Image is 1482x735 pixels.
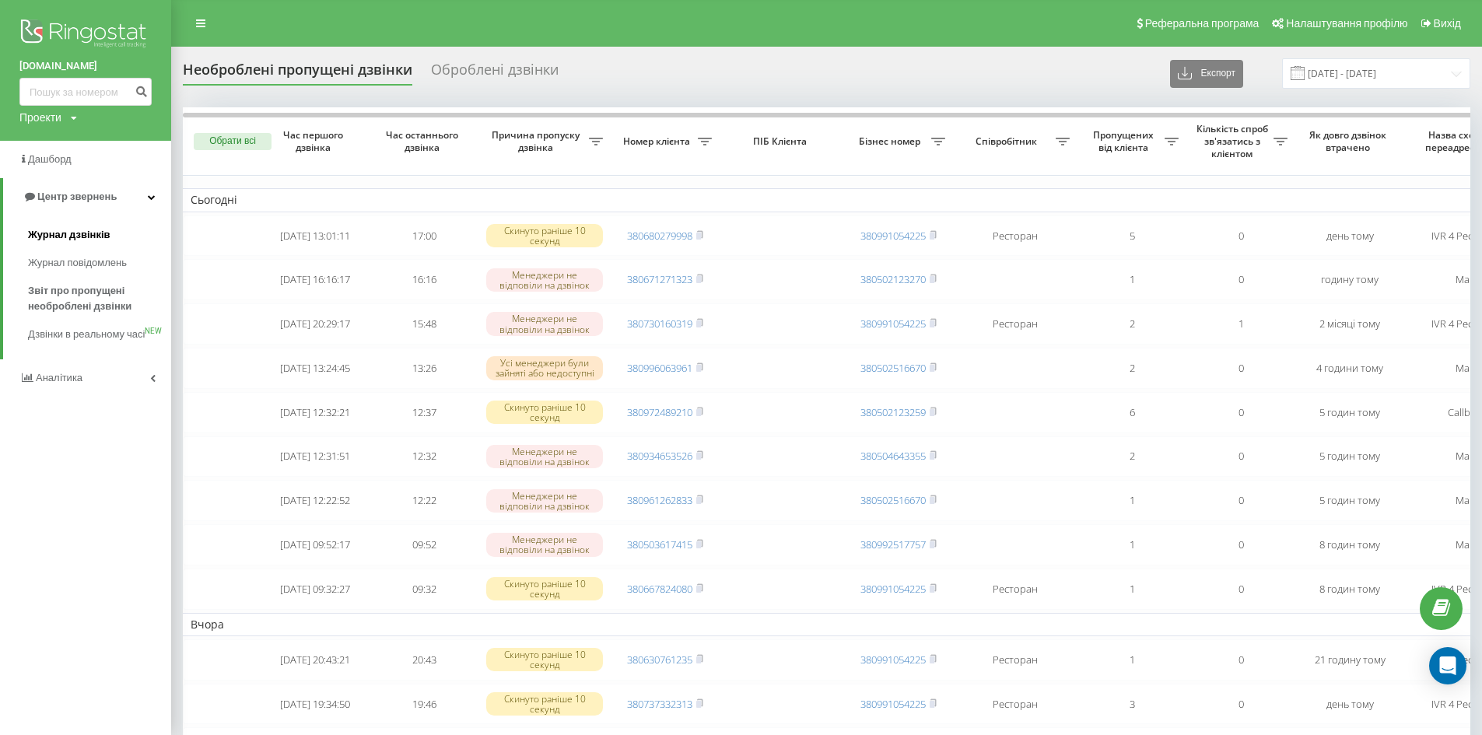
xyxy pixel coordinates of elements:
[1295,303,1404,345] td: 2 місяці тому
[1295,215,1404,257] td: день тому
[1286,17,1407,30] span: Налаштування профілю
[261,215,370,257] td: [DATE] 13:01:11
[28,221,171,249] a: Журнал дзвінків
[1308,129,1392,153] span: Як довго дзвінок втрачено
[1186,684,1295,725] td: 0
[1145,17,1260,30] span: Реферальна програма
[627,582,692,596] a: 380667824080
[370,524,478,565] td: 09:52
[370,303,478,345] td: 15:48
[1295,259,1404,300] td: годину тому
[486,577,603,600] div: Скинуто раніше 10 секунд
[953,569,1077,610] td: Ресторан
[261,480,370,521] td: [DATE] 12:22:52
[1295,392,1404,433] td: 5 годин тому
[370,639,478,681] td: 20:43
[1434,17,1461,30] span: Вихід
[1295,569,1404,610] td: 8 годин тому
[860,537,926,551] a: 380992517757
[370,480,478,521] td: 12:22
[860,653,926,667] a: 380991054225
[1295,480,1404,521] td: 5 годин тому
[261,259,370,300] td: [DATE] 16:16:17
[618,135,698,148] span: Номер клієнта
[194,133,272,150] button: Обрати всі
[28,327,145,342] span: Дзвінки в реальному часі
[860,582,926,596] a: 380991054225
[370,569,478,610] td: 09:32
[1186,569,1295,610] td: 0
[953,639,1077,681] td: Ресторан
[1077,348,1186,389] td: 2
[1186,639,1295,681] td: 0
[1077,639,1186,681] td: 1
[1077,392,1186,433] td: 6
[733,135,831,148] span: ПІБ Клієнта
[1186,259,1295,300] td: 0
[1295,524,1404,565] td: 8 годин тому
[860,317,926,331] a: 380991054225
[370,259,478,300] td: 16:16
[37,191,117,202] span: Центр звернень
[1186,524,1295,565] td: 0
[486,356,603,380] div: Усі менеджери були зайняті або недоступні
[19,58,152,74] a: [DOMAIN_NAME]
[953,684,1077,725] td: Ресторан
[860,405,926,419] a: 380502123259
[1077,436,1186,478] td: 2
[1077,303,1186,345] td: 2
[19,16,152,54] img: Ringostat logo
[860,229,926,243] a: 380991054225
[852,135,931,148] span: Бізнес номер
[627,405,692,419] a: 380972489210
[1077,524,1186,565] td: 1
[1194,123,1274,159] span: Кількість спроб зв'язатись з клієнтом
[1295,684,1404,725] td: день тому
[1186,436,1295,478] td: 0
[1186,392,1295,433] td: 0
[627,229,692,243] a: 380680279998
[28,249,171,277] a: Журнал повідомлень
[1186,348,1295,389] td: 0
[1429,647,1466,684] div: Open Intercom Messenger
[953,215,1077,257] td: Ресторан
[486,692,603,716] div: Скинуто раніше 10 секунд
[1077,480,1186,521] td: 1
[1077,569,1186,610] td: 1
[1295,348,1404,389] td: 4 години тому
[486,268,603,292] div: Менеджери не відповіли на дзвінок
[486,445,603,468] div: Менеджери не відповіли на дзвінок
[1186,215,1295,257] td: 0
[28,153,72,165] span: Дашборд
[382,129,466,153] span: Час останнього дзвінка
[1077,684,1186,725] td: 3
[1170,60,1243,88] button: Експорт
[953,303,1077,345] td: Ресторан
[627,653,692,667] a: 380630761235
[486,401,603,424] div: Скинуто раніше 10 секунд
[261,303,370,345] td: [DATE] 20:29:17
[261,524,370,565] td: [DATE] 09:52:17
[860,449,926,463] a: 380504643355
[261,348,370,389] td: [DATE] 13:24:45
[1186,303,1295,345] td: 1
[261,392,370,433] td: [DATE] 12:32:21
[261,684,370,725] td: [DATE] 19:34:50
[627,272,692,286] a: 380671271323
[3,178,171,215] a: Центр звернень
[860,697,926,711] a: 380991054225
[486,129,589,153] span: Причина пропуску дзвінка
[486,312,603,335] div: Менеджери не відповіли на дзвінок
[627,449,692,463] a: 380934653526
[261,569,370,610] td: [DATE] 09:32:27
[19,110,61,125] div: Проекти
[28,255,127,271] span: Журнал повідомлень
[627,697,692,711] a: 380737332313
[1295,639,1404,681] td: 21 годину тому
[860,493,926,507] a: 380502516670
[370,436,478,478] td: 12:32
[1085,129,1165,153] span: Пропущених від клієнта
[19,78,152,106] input: Пошук за номером
[431,61,559,86] div: Оброблені дзвінки
[28,277,171,320] a: Звіт про пропущені необроблені дзвінки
